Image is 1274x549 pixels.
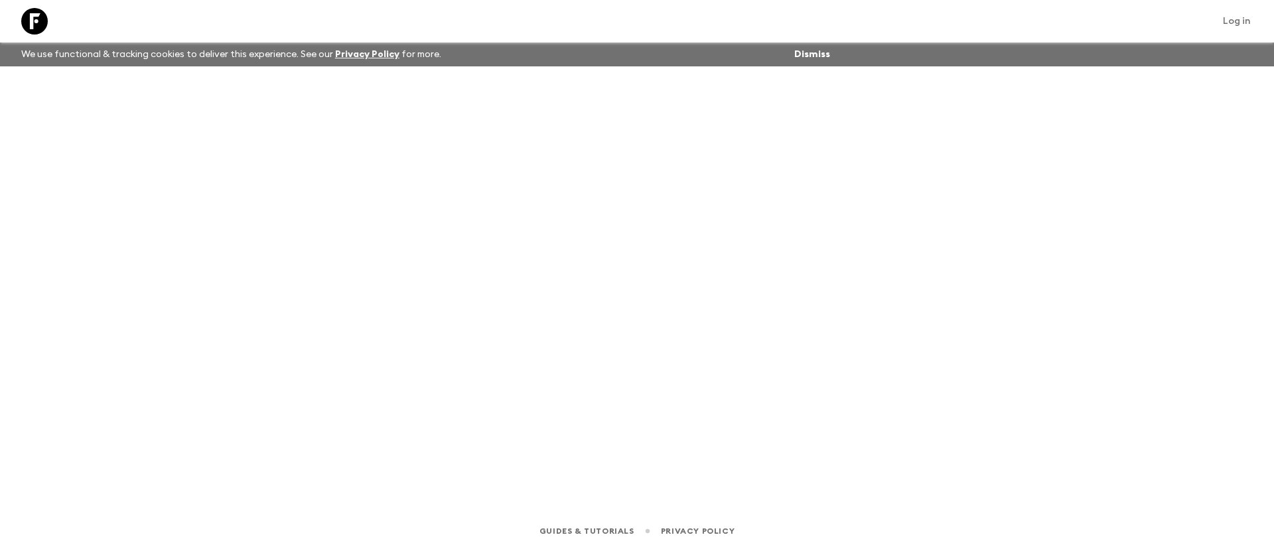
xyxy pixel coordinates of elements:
p: We use functional & tracking cookies to deliver this experience. See our for more. [16,42,447,66]
a: Guides & Tutorials [539,524,634,538]
a: Log in [1216,12,1258,31]
button: Dismiss [791,45,833,64]
a: Privacy Policy [335,50,399,59]
a: Privacy Policy [661,524,735,538]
